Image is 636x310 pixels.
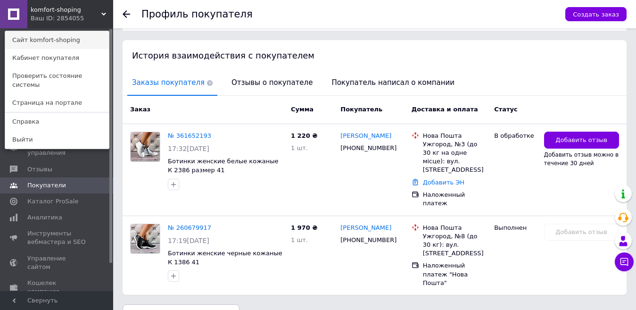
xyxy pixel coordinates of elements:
span: Кошелек компании [27,279,87,296]
div: Вернуться назад [123,10,130,18]
img: Фото товару [131,132,160,161]
a: № 260679917 [168,224,211,231]
span: Отзывы [27,165,52,174]
span: Добавить отзыв можно в течение 30 дней [544,151,619,167]
span: Аналитика [27,213,62,222]
span: Сумма [291,106,314,113]
span: История взаимодействия с покупателем [132,50,314,60]
div: Наложенный платеж "Нова Пошта" [423,261,487,287]
a: № 361652193 [168,132,211,139]
a: [PERSON_NAME] [340,224,391,233]
div: [PHONE_NUMBER] [339,234,396,246]
a: Выйти [5,131,109,149]
span: 1 шт. [291,236,308,243]
a: [PERSON_NAME] [340,132,391,141]
button: Создать заказ [565,7,627,21]
span: komfort-shoping [31,6,101,14]
div: [PHONE_NUMBER] [339,142,396,154]
div: Ваш ID: 2854055 [31,14,70,23]
span: 1 220 ₴ [291,132,317,139]
a: Добавить ЭН [423,179,464,186]
a: Кабинет покупателя [5,49,109,67]
a: Фото товару [130,132,160,162]
span: Заказ [130,106,150,113]
span: Заказы покупателя [127,71,217,95]
span: Покупатель [340,106,382,113]
h1: Профиль покупателя [141,8,253,20]
span: Каталог ProSale [27,197,78,206]
a: Справка [5,113,109,131]
button: Добавить отзыв [544,132,619,149]
a: Проверить состояние системы [5,67,109,93]
span: Доставка и оплата [412,106,478,113]
a: Фото товару [130,224,160,254]
span: Отзывы о покупателе [227,71,317,95]
div: В обработке [494,132,536,140]
div: Нова Пошта [423,224,487,232]
span: 17:32[DATE] [168,145,209,152]
a: Ботинки женские белые кожаные К 2386 размер 41 [168,158,279,174]
span: Инструменты вебмастера и SEO [27,229,87,246]
span: Покупатель написал о компании [327,71,459,95]
img: Фото товару [131,224,160,253]
a: Страница на портале [5,94,109,112]
button: Чат с покупателем [615,252,634,271]
div: Ужгород, №3 (до 30 кг на одне місце): вул. [STREET_ADDRESS] [423,140,487,175]
div: Ужгород, №8 (до 30 кг): вул. [STREET_ADDRESS] [423,232,487,258]
span: Покупатели [27,181,66,190]
span: Создать заказ [573,11,619,18]
span: 1 970 ₴ [291,224,317,231]
span: 1 шт. [291,144,308,151]
div: Нова Пошта [423,132,487,140]
div: Наложенный платеж [423,191,487,208]
a: Сайт komfort-shoping [5,31,109,49]
span: Статус [494,106,518,113]
span: Добавить отзыв [555,136,607,145]
span: Управление сайтом [27,254,87,271]
a: Ботинки женские черные кожаные К 1386 41 [168,250,282,266]
div: Выполнен [494,224,536,232]
span: 17:19[DATE] [168,237,209,244]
